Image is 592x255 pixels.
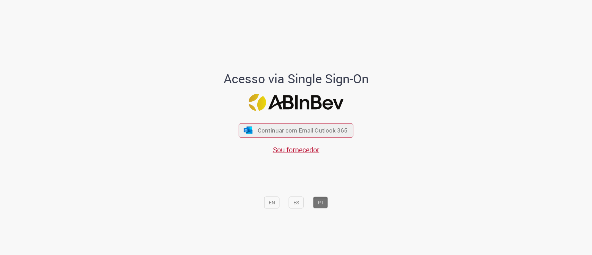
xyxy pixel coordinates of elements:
[243,127,253,134] img: ícone Azure/Microsoft 360
[313,197,328,209] button: PT
[239,123,353,137] button: ícone Azure/Microsoft 360 Continuar com Email Outlook 365
[264,197,280,209] button: EN
[273,145,319,154] a: Sou fornecedor
[289,197,304,209] button: ES
[200,72,392,86] h1: Acesso via Single Sign-On
[249,94,344,111] img: Logo ABInBev
[258,126,348,134] span: Continuar com Email Outlook 365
